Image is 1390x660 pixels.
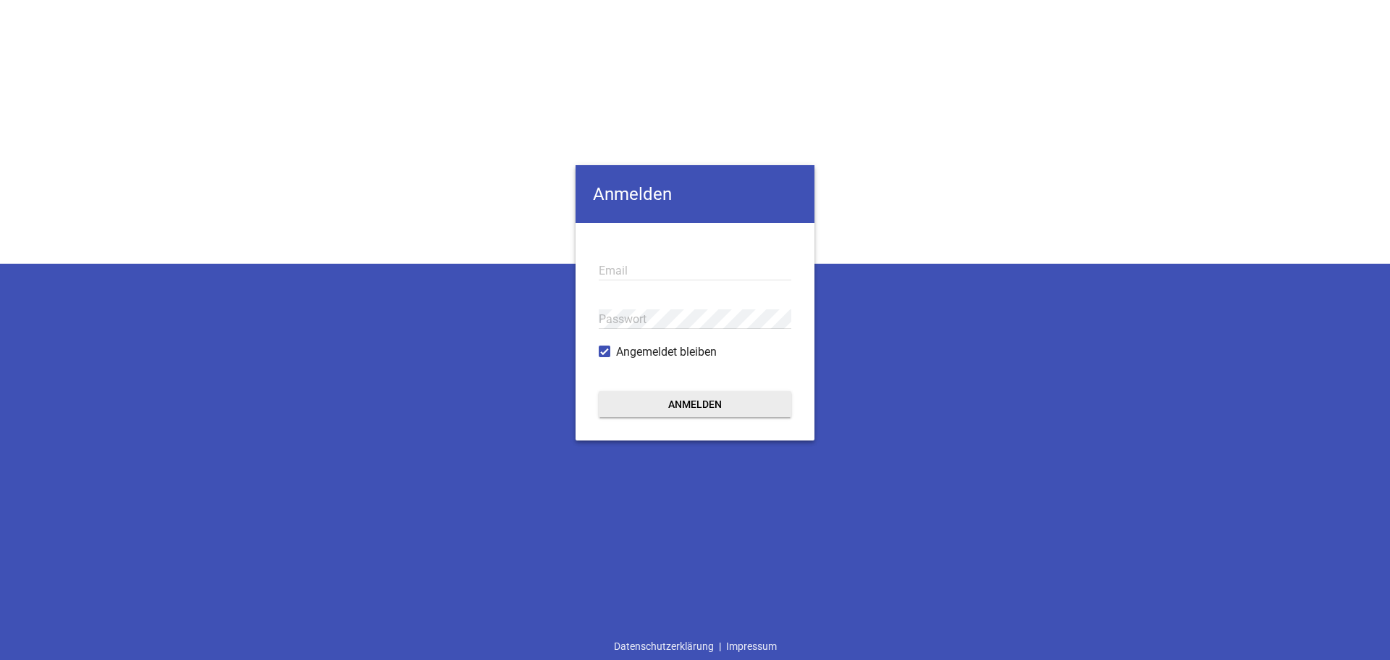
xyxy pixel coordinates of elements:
h4: Anmelden [576,165,814,223]
span: Angemeldet bleiben [616,343,717,361]
a: Datenschutzerklärung [609,632,719,660]
button: Anmelden [599,391,791,417]
div: | [609,632,782,660]
a: Impressum [721,632,782,660]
